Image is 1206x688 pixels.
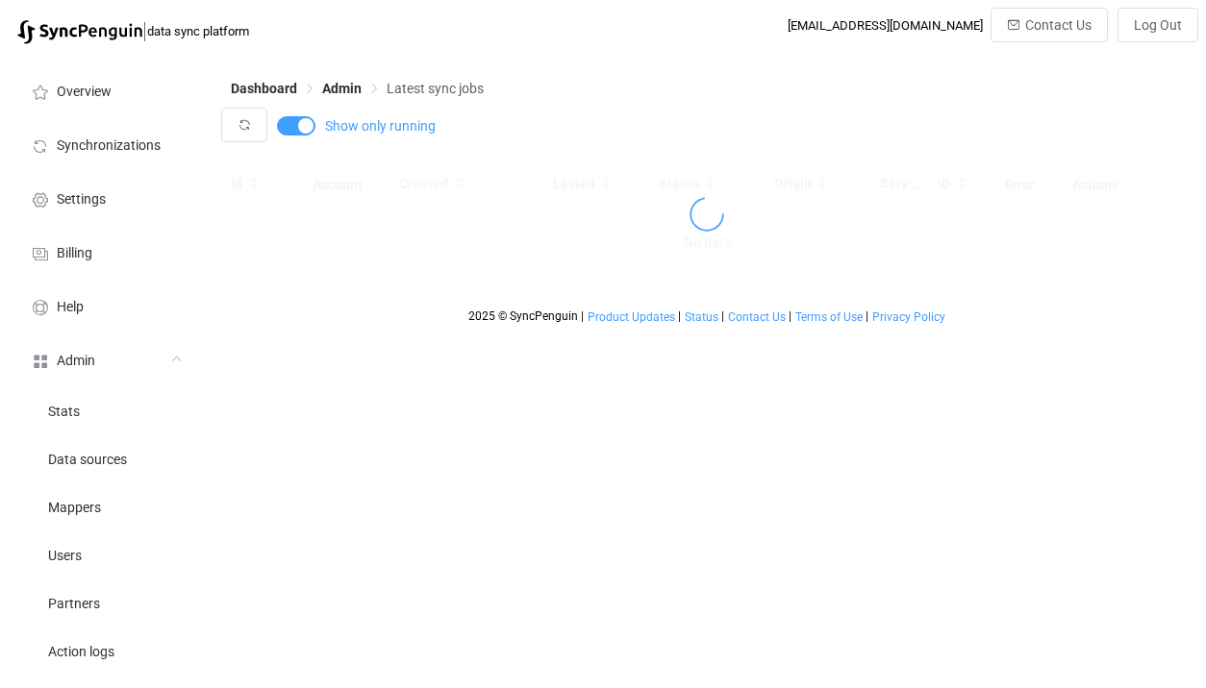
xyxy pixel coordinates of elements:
[10,171,202,225] a: Settings
[322,81,362,96] span: Admin
[17,20,142,44] img: syncpenguin.svg
[387,81,484,96] span: Latest sync jobs
[325,119,436,133] span: Show only running
[57,192,106,208] span: Settings
[48,549,82,564] span: Users
[57,300,84,315] span: Help
[10,279,202,332] a: Help
[10,117,202,171] a: Synchronizations
[1025,17,1092,33] span: Contact Us
[231,81,297,96] span: Dashboard
[10,627,202,675] a: Action logs
[468,309,578,323] span: 2025 © SyncPenguin
[10,482,202,530] a: Mappers
[587,310,676,324] a: Product Updates
[871,310,946,324] a: Privacy Policy
[1118,8,1198,42] button: Log Out
[788,18,983,33] div: [EMAIL_ADDRESS][DOMAIN_NAME]
[57,138,161,154] span: Synchronizations
[10,434,202,482] a: Data sources
[872,310,945,324] span: Privacy Policy
[10,386,202,434] a: Stats
[48,501,101,516] span: Mappers
[231,82,484,95] div: Breadcrumb
[588,310,675,324] span: Product Updates
[685,310,718,324] span: Status
[48,645,114,660] span: Action logs
[10,225,202,279] a: Billing
[48,453,127,468] span: Data sources
[57,85,112,100] span: Overview
[581,309,584,323] span: |
[721,309,724,323] span: |
[17,17,249,44] a: |data sync platform
[1134,17,1182,33] span: Log Out
[794,310,864,324] a: Terms of Use
[728,310,786,324] span: Contact Us
[789,309,791,323] span: |
[10,578,202,627] a: Partners
[57,354,95,369] span: Admin
[57,246,92,261] span: Billing
[684,310,719,324] a: Status
[48,597,100,612] span: Partners
[866,309,868,323] span: |
[795,310,863,324] span: Terms of Use
[48,405,80,420] span: Stats
[727,310,787,324] a: Contact Us
[10,63,202,117] a: Overview
[142,17,147,44] span: |
[147,24,249,38] span: data sync platform
[678,309,681,323] span: |
[10,530,202,578] a: Users
[991,8,1108,42] button: Contact Us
